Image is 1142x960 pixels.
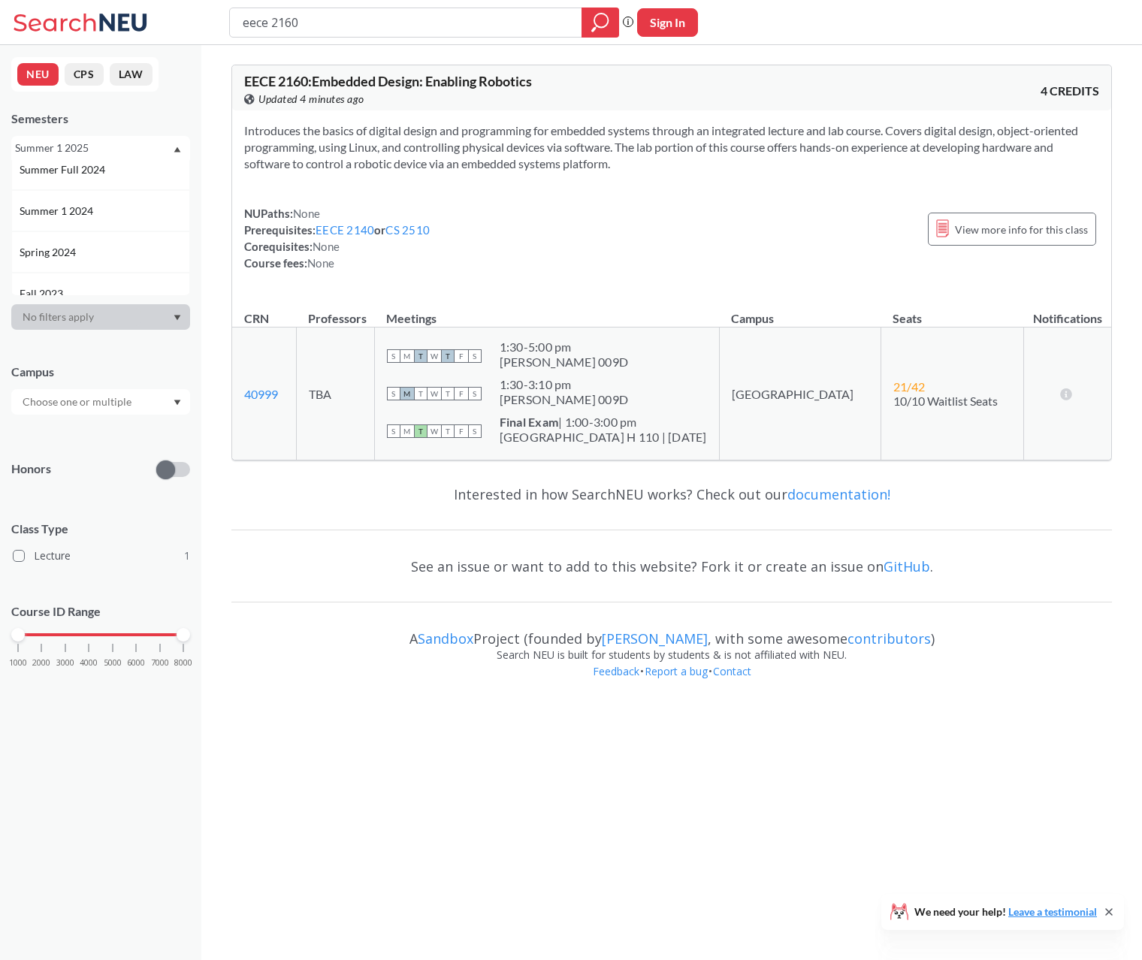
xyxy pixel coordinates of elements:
[127,659,145,667] span: 6000
[296,295,374,328] th: Professors
[56,659,74,667] span: 3000
[244,205,430,271] div: NUPaths: Prerequisites: or Corequisites: Course fees:
[441,424,455,438] span: T
[644,664,708,678] a: Report a bug
[80,659,98,667] span: 4000
[387,424,400,438] span: S
[231,663,1112,702] div: • •
[500,377,629,392] div: 1:30 - 3:10 pm
[244,73,532,89] span: EECE 2160 : Embedded Design: Enabling Robotics
[65,63,104,86] button: CPS
[427,424,441,438] span: W
[17,63,59,86] button: NEU
[441,349,455,363] span: T
[11,110,190,127] div: Semesters
[20,162,108,178] span: Summer Full 2024
[893,379,925,394] span: 21 / 42
[184,548,190,564] span: 1
[418,629,473,648] a: Sandbox
[427,387,441,400] span: W
[174,400,181,406] svg: Dropdown arrow
[385,223,430,237] a: CS 2510
[174,659,192,667] span: 8000
[20,203,96,219] span: Summer 1 2024
[884,557,930,575] a: GitHub
[468,424,482,438] span: S
[414,349,427,363] span: T
[414,387,427,400] span: T
[11,521,190,537] span: Class Type
[387,349,400,363] span: S
[258,91,364,107] span: Updated 4 minutes ago
[20,244,79,261] span: Spring 2024
[400,424,414,438] span: M
[374,295,719,328] th: Meetings
[455,424,468,438] span: F
[174,315,181,321] svg: Dropdown arrow
[582,8,619,38] div: magnifying glass
[231,545,1112,588] div: See an issue or want to add to this website? Fork it or create an issue on .
[244,122,1099,172] section: Introduces the basics of digital design and programming for embedded systems through an integrate...
[244,310,269,327] div: CRN
[9,659,27,667] span: 1000
[787,485,890,503] a: documentation!
[11,304,190,330] div: Dropdown arrow
[893,394,998,408] span: 10/10 Waitlist Seats
[468,387,482,400] span: S
[719,328,881,460] td: [GEOGRAPHIC_DATA]
[151,659,169,667] span: 7000
[11,389,190,415] div: Dropdown arrow
[231,617,1112,647] div: A Project (founded by , with some awesome )
[231,472,1112,516] div: Interested in how SearchNEU works? Check out our
[110,63,153,86] button: LAW
[104,659,122,667] span: 5000
[591,12,609,33] svg: magnifying glass
[719,295,881,328] th: Campus
[293,207,320,220] span: None
[414,424,427,438] span: T
[313,240,340,253] span: None
[500,415,559,429] b: Final Exam
[592,664,640,678] a: Feedback
[441,387,455,400] span: T
[1041,83,1099,99] span: 4 CREDITS
[11,460,51,478] p: Honors
[881,295,1023,328] th: Seats
[602,629,708,648] a: [PERSON_NAME]
[468,349,482,363] span: S
[637,8,698,37] button: Sign In
[316,223,374,237] a: EECE 2140
[455,349,468,363] span: F
[500,355,629,370] div: [PERSON_NAME] 009D
[13,546,190,566] label: Lecture
[11,364,190,380] div: Campus
[32,659,50,667] span: 2000
[307,256,334,270] span: None
[500,340,629,355] div: 1:30 - 5:00 pm
[15,140,172,156] div: Summer 1 2025
[15,393,141,411] input: Choose one or multiple
[20,285,66,302] span: Fall 2023
[455,387,468,400] span: F
[387,387,400,400] span: S
[174,146,181,152] svg: Dropdown arrow
[500,430,707,445] div: [GEOGRAPHIC_DATA] H 110 | [DATE]
[500,392,629,407] div: [PERSON_NAME] 009D
[11,603,190,620] p: Course ID Range
[11,136,190,160] div: Summer 1 2025Dropdown arrowSummer Full 2025Summer 1 2025Spring 2025Fall 2024Summer 2 2024Summer F...
[914,907,1097,917] span: We need your help!
[241,10,571,35] input: Class, professor, course number, "phrase"
[427,349,441,363] span: W
[847,629,931,648] a: contributors
[1023,295,1111,328] th: Notifications
[231,647,1112,663] div: Search NEU is built for students by students & is not affiliated with NEU.
[296,328,374,460] td: TBA
[712,664,752,678] a: Contact
[400,349,414,363] span: M
[500,415,707,430] div: | 1:00-3:00 pm
[400,387,414,400] span: M
[244,387,278,401] a: 40999
[1008,905,1097,918] a: Leave a testimonial
[955,220,1088,239] span: View more info for this class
